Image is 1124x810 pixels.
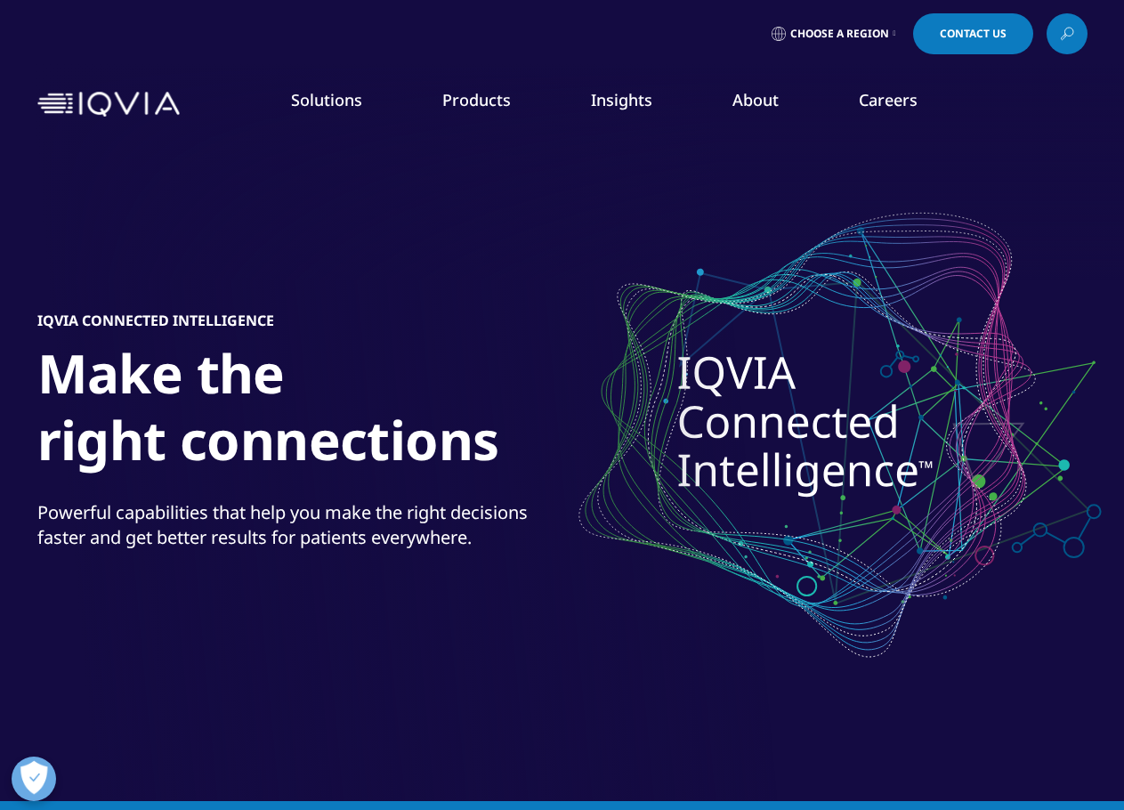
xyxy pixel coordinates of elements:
[12,757,56,801] button: Open Preferences
[37,312,274,329] h5: IQVIA Connected Intelligence
[37,340,705,484] h1: Make the right connections
[37,92,180,117] img: IQVIA Healthcare Information Technology and Pharma Clinical Research Company
[37,500,558,561] p: Powerful capabilities that help you make the right decisions faster and get better results for pa...
[187,62,1088,146] nav: Primary
[913,13,1033,54] a: Contact Us
[291,89,362,110] a: Solutions
[591,89,652,110] a: Insights
[940,28,1007,39] span: Contact Us
[859,89,918,110] a: Careers
[790,27,889,41] span: Choose a Region
[732,89,779,110] a: About
[442,89,511,110] a: Products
